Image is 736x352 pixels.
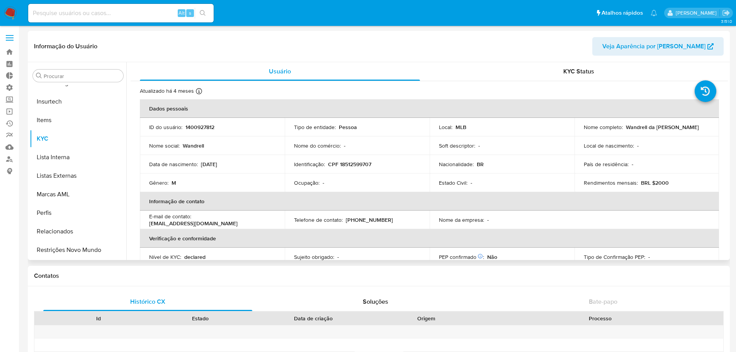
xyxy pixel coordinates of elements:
[294,161,325,168] p: Identificação :
[294,253,334,260] p: Sujeito obrigado :
[344,142,345,149] p: -
[149,142,180,149] p: Nome social :
[30,204,126,222] button: Perfis
[130,297,165,306] span: Histórico CX
[439,253,484,260] p: PEP confirmado :
[626,124,699,131] p: Wandrell da [PERSON_NAME]
[602,37,705,56] span: Veja Aparência por [PERSON_NAME]
[456,124,466,131] p: MLB
[149,179,168,186] p: Gênero :
[149,124,182,131] p: ID do usuário :
[439,179,467,186] p: Estado Civil :
[584,179,638,186] p: Rendimentos mensais :
[584,124,623,131] p: Nome completo :
[30,148,126,167] button: Lista Interna
[36,73,42,79] button: Procurar
[195,8,211,19] button: search-icon
[140,229,719,248] th: Verificação e conformidade
[294,179,320,186] p: Ocupação :
[28,8,214,18] input: Pesquise usuários ou casos...
[483,315,718,322] div: Processo
[34,272,724,280] h1: Contatos
[648,253,650,260] p: -
[257,315,370,322] div: Data de criação
[439,216,484,223] p: Nome da empresa :
[584,161,629,168] p: País de residência :
[589,297,617,306] span: Bate-papo
[30,92,126,111] button: Insurtech
[471,179,472,186] p: -
[584,253,645,260] p: Tipo de Confirmação PEP :
[34,43,97,50] h1: Informação do Usuário
[439,161,474,168] p: Nacionalidade :
[363,297,388,306] span: Soluções
[149,220,238,227] p: [EMAIL_ADDRESS][DOMAIN_NAME]
[155,315,246,322] div: Estado
[44,73,120,80] input: Procurar
[201,161,217,168] p: [DATE]
[346,216,393,223] p: [PHONE_NUMBER]
[602,9,643,17] span: Atalhos rápidos
[30,129,126,148] button: KYC
[584,142,634,149] p: Local de nascimento :
[30,185,126,204] button: Marcas AML
[722,9,730,17] a: Sair
[269,67,291,76] span: Usuário
[30,241,126,259] button: Restrições Novo Mundo
[337,253,339,260] p: -
[30,167,126,185] button: Listas Externas
[140,192,719,211] th: Informação de contato
[172,179,176,186] p: M
[632,161,633,168] p: -
[676,9,719,17] p: edgar.zuliani@mercadolivre.com
[185,124,214,131] p: 1400927812
[439,142,475,149] p: Soft descriptor :
[294,124,336,131] p: Tipo de entidade :
[140,87,194,95] p: Atualizado há 4 meses
[183,142,204,149] p: Wandrell
[149,253,181,260] p: Nível de KYC :
[339,124,357,131] p: Pessoa
[30,111,126,129] button: Items
[140,99,719,118] th: Dados pessoais
[149,213,191,220] p: E-mail de contato :
[294,142,341,149] p: Nome do comércio :
[328,161,371,168] p: CPF 18512599707
[487,216,489,223] p: -
[149,161,198,168] p: Data de nascimento :
[637,142,639,149] p: -
[439,124,452,131] p: Local :
[189,9,191,17] span: s
[323,179,324,186] p: -
[178,9,185,17] span: Alt
[641,179,669,186] p: BRL $2000
[381,315,472,322] div: Origem
[30,222,126,241] button: Relacionados
[184,253,206,260] p: declared
[592,37,724,56] button: Veja Aparência por [PERSON_NAME]
[651,10,657,16] a: Notificações
[294,216,343,223] p: Telefone de contato :
[487,253,497,260] p: Não
[563,67,594,76] span: KYC Status
[477,161,484,168] p: BR
[53,315,144,322] div: Id
[478,142,480,149] p: -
